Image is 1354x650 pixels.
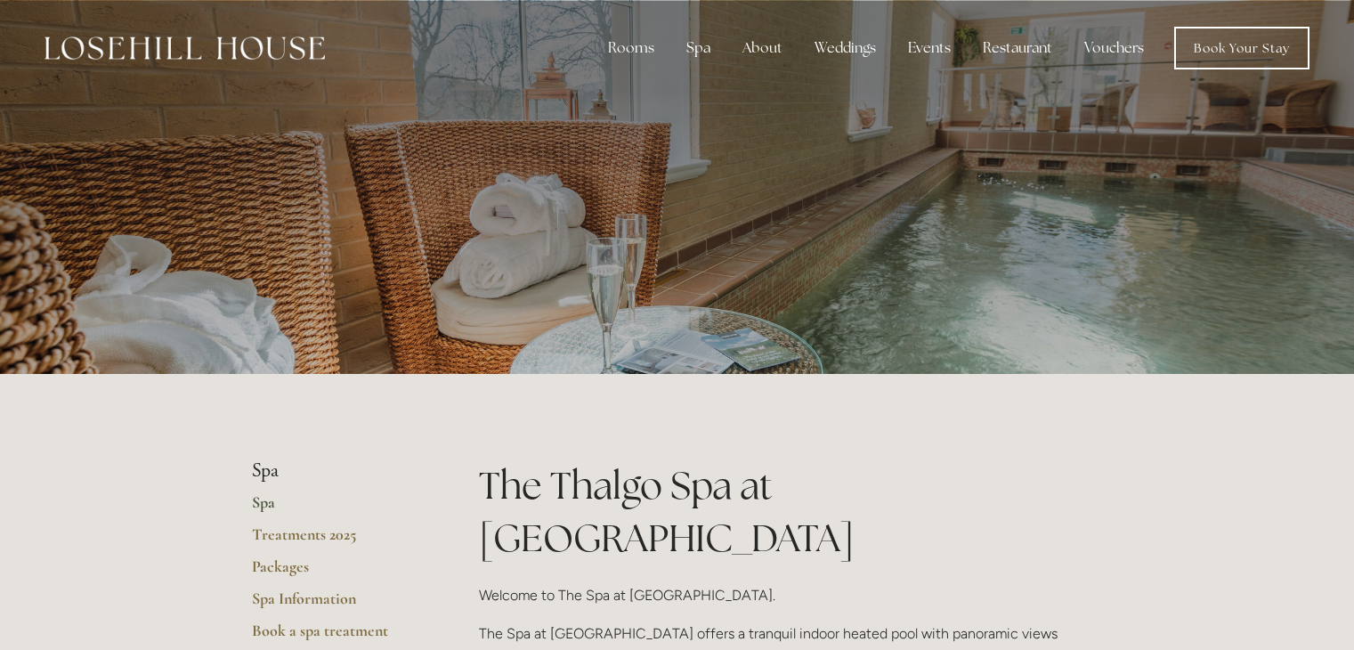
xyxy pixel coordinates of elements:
h1: The Thalgo Spa at [GEOGRAPHIC_DATA] [479,459,1103,565]
div: Events [894,30,965,66]
div: Rooms [594,30,669,66]
a: Vouchers [1070,30,1158,66]
a: Packages [252,557,422,589]
a: Treatments 2025 [252,524,422,557]
img: Losehill House [45,37,325,60]
div: About [728,30,797,66]
div: Restaurant [969,30,1066,66]
a: Spa Information [252,589,422,621]
li: Spa [252,459,422,483]
p: Welcome to The Spa at [GEOGRAPHIC_DATA]. [479,583,1103,607]
a: Spa [252,492,422,524]
a: Book Your Stay [1174,27,1309,69]
div: Weddings [800,30,890,66]
div: Spa [672,30,725,66]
